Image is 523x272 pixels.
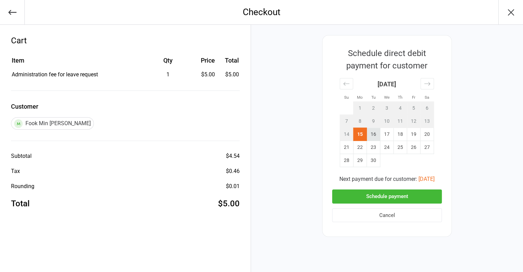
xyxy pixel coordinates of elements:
[11,197,30,210] div: Total
[332,189,442,204] button: Schedule payment
[412,95,415,100] small: Fr
[353,128,367,141] td: Selected. Monday, September 15, 2025
[11,117,94,130] div: Fook Min [PERSON_NAME]
[332,47,442,72] div: Schedule direct debit payment for customer
[332,208,442,222] button: Cancel
[192,56,215,65] div: Price
[340,78,353,89] div: Move backward to switch to the previous month.
[340,128,353,141] td: Not available. Sunday, September 14, 2025
[11,182,34,191] div: Rounding
[226,152,240,160] div: $4.54
[394,115,407,128] td: Not available. Thursday, September 11, 2025
[217,56,239,70] th: Total
[407,102,421,115] td: Not available. Friday, September 5, 2025
[421,128,434,141] td: Saturday, September 20, 2025
[226,182,240,191] div: $0.01
[394,128,407,141] td: Thursday, September 18, 2025
[367,141,380,154] td: Tuesday, September 23, 2025
[11,152,32,160] div: Subtotal
[378,80,396,88] strong: [DATE]
[217,70,239,79] td: $5.00
[407,115,421,128] td: Not available. Friday, September 12, 2025
[340,154,353,167] td: Sunday, September 28, 2025
[11,102,240,111] label: Customer
[144,56,191,70] th: Qty
[421,78,434,89] div: Move forward to switch to the next month.
[12,56,143,70] th: Item
[380,102,394,115] td: Not available. Wednesday, September 3, 2025
[144,70,191,79] div: 1
[340,141,353,154] td: Sunday, September 21, 2025
[398,95,402,100] small: Th
[218,197,240,210] div: $5.00
[421,115,434,128] td: Not available. Saturday, September 13, 2025
[394,141,407,154] td: Thursday, September 25, 2025
[380,128,394,141] td: Wednesday, September 17, 2025
[353,141,367,154] td: Monday, September 22, 2025
[344,95,349,100] small: Su
[367,154,380,167] td: Tuesday, September 30, 2025
[192,70,215,79] div: $5.00
[12,71,98,78] span: Administration fee for leave request
[384,95,390,100] small: We
[421,102,434,115] td: Not available. Saturday, September 6, 2025
[226,167,240,175] div: $0.46
[421,141,434,154] td: Saturday, September 27, 2025
[380,115,394,128] td: Not available. Wednesday, September 10, 2025
[425,95,429,100] small: Sa
[367,102,380,115] td: Not available. Tuesday, September 2, 2025
[407,141,421,154] td: Friday, September 26, 2025
[380,141,394,154] td: Wednesday, September 24, 2025
[353,154,367,167] td: Monday, September 29, 2025
[11,34,240,47] div: Cart
[418,175,435,183] button: [DATE]
[371,95,375,100] small: Tu
[353,102,367,115] td: Not available. Monday, September 1, 2025
[367,128,380,141] td: Tuesday, September 16, 2025
[353,115,367,128] td: Not available. Monday, September 8, 2025
[407,128,421,141] td: Friday, September 19, 2025
[332,175,442,183] div: Next payment due for customer:
[394,102,407,115] td: Not available. Thursday, September 4, 2025
[340,115,353,128] td: Not available. Sunday, September 7, 2025
[367,115,380,128] td: Not available. Tuesday, September 9, 2025
[11,167,20,175] div: Tax
[357,95,363,100] small: Mo
[332,72,442,175] div: Calendar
